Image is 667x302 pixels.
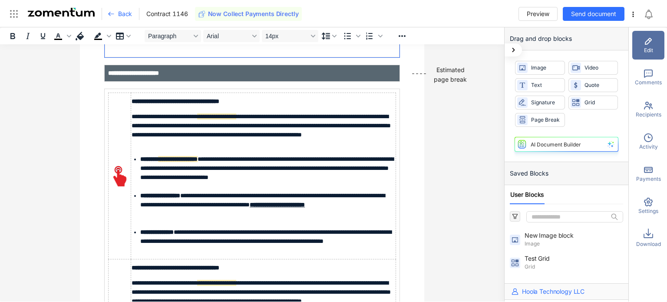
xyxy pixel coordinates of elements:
button: Now Collect Payments Directly [195,7,302,21]
div: Text [515,78,565,92]
span: Grid [584,99,614,107]
div: Drag and drop blocks [505,27,628,50]
div: Recipients [632,95,664,124]
div: Edit [632,31,664,60]
div: page break [434,75,467,84]
div: Image [515,61,565,75]
div: Page Break [515,113,565,127]
div: Background color Black [91,30,112,42]
span: Contract 1146 [146,10,188,18]
div: Comments [632,63,664,92]
div: Test GridGrid [505,252,628,272]
div: Bullet list [340,30,362,42]
div: New Image blockImage [505,229,628,249]
div: ---- [411,69,427,88]
span: User Blocks [510,190,544,199]
span: Signature [531,99,561,107]
button: Underline [36,30,50,42]
div: Download [632,224,664,252]
div: Text color Black [51,30,73,42]
span: Page Break [531,116,561,124]
div: Notifications [644,4,661,24]
span: 14px [265,33,308,40]
span: Now Collect Payments Directly [208,10,299,18]
div: Payments [632,159,664,188]
button: filter [510,211,520,222]
span: Settings [638,207,658,215]
span: Paragraph [148,33,191,40]
div: Activity [632,127,664,156]
button: Block Color [73,30,90,42]
span: Activity [639,143,658,151]
span: Quote [584,81,614,90]
div: Estimated [436,65,465,75]
span: Test Grid [525,254,590,263]
button: Italic [20,30,35,42]
span: filter [512,213,518,219]
span: Hoola Technology LLC [522,287,584,296]
span: Edit [644,46,653,54]
span: Send document [571,9,616,19]
div: Grid [568,96,618,110]
span: Image [531,64,561,72]
button: Bold [5,30,20,42]
button: Table [113,30,134,42]
div: Signature [515,96,565,110]
span: Back [118,10,132,18]
span: Preview [527,9,549,19]
div: Quote [568,78,618,92]
div: Saved Blocks [505,162,628,185]
div: Numbered list [362,30,384,42]
button: Font Arial [203,30,260,42]
img: d8802350709b48debf3f80b806bcd76a.png [109,165,130,186]
span: Comments [635,79,662,86]
button: Preview [518,7,558,21]
img: Zomentum Logo [28,8,95,17]
div: Video [568,61,618,75]
span: Arial [207,33,249,40]
span: Image [525,240,621,248]
span: New Image block [525,231,590,240]
span: Recipients [636,111,661,119]
span: Download [636,240,661,248]
span: Payments [636,175,661,183]
button: Send document [563,7,624,21]
span: Grid [525,263,621,271]
button: Font size 14px [262,30,318,42]
span: Video [584,64,614,72]
button: Reveal or hide additional toolbar items [395,30,409,42]
button: Block Paragraph [145,30,201,42]
span: Text [531,81,561,90]
div: Settings [632,192,664,220]
button: Line height [319,30,340,42]
div: AI Document Builder [531,141,581,148]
